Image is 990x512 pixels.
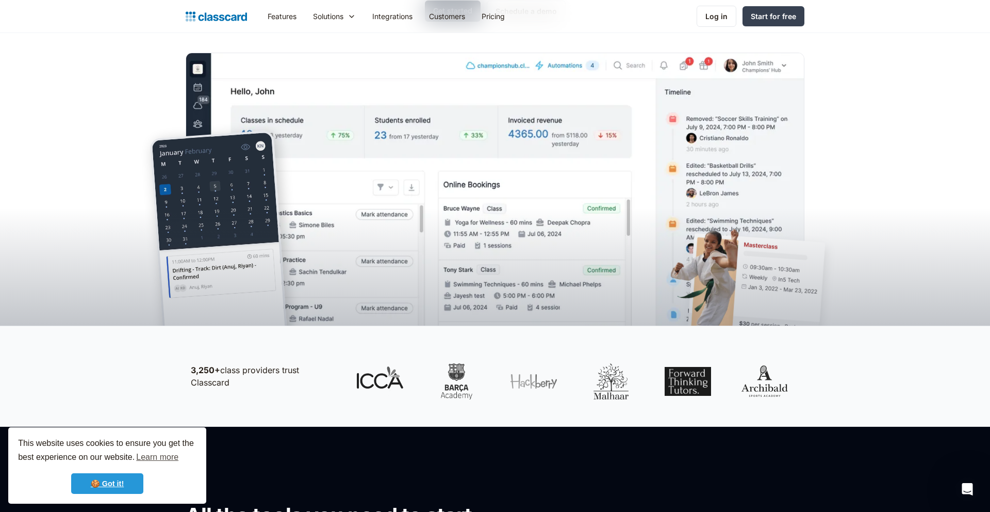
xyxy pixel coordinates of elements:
iframe: Intercom live chat [955,477,980,502]
div: Solutions [305,5,364,28]
div: Solutions [313,11,343,22]
a: Customers [421,5,473,28]
div: Start for free [751,11,796,22]
p: class providers trust Classcard [191,364,335,389]
span: This website uses cookies to ensure you get the best experience on our website. [18,437,196,465]
a: Start for free [742,6,804,26]
a: dismiss cookie message [71,473,143,494]
a: learn more about cookies [135,450,180,465]
a: home [186,9,247,24]
strong: 3,250+ [191,365,220,375]
div: Log in [705,11,728,22]
div: cookieconsent [8,427,206,504]
a: Pricing [473,5,513,28]
a: Integrations [364,5,421,28]
a: Log in [697,6,736,27]
a: Features [259,5,305,28]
